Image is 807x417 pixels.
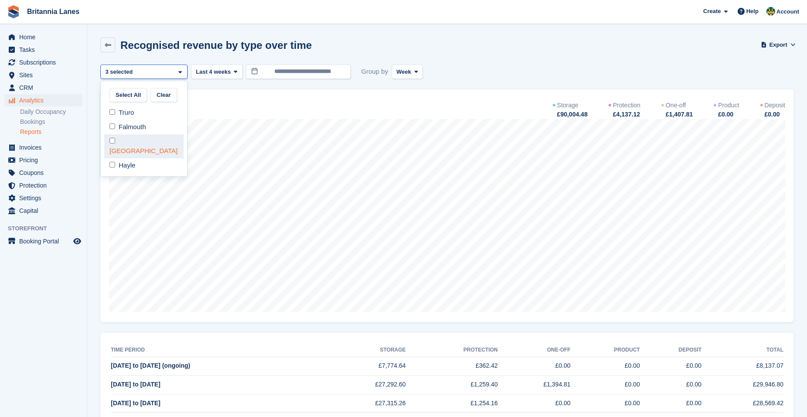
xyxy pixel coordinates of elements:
[640,376,701,394] td: £0.00
[392,65,423,79] button: Week
[718,101,739,110] div: Product
[571,343,640,357] th: Product
[111,343,324,357] th: Time period
[4,192,82,204] a: menu
[20,108,82,116] a: Daily Occupancy
[556,110,588,119] div: £90,004.48
[19,205,72,217] span: Capital
[665,110,693,119] div: £1,407.81
[4,205,82,217] a: menu
[19,154,72,166] span: Pricing
[104,120,184,134] div: Falmouth
[640,357,701,376] td: £0.00
[4,179,82,191] a: menu
[4,82,82,94] a: menu
[19,94,72,106] span: Analytics
[19,167,72,179] span: Coupons
[701,376,783,394] td: £29,946.80
[4,141,82,154] a: menu
[191,65,243,79] button: Last 4 weeks
[120,39,312,51] h2: Recognised revenue by type over time
[361,65,388,79] span: Group by
[4,56,82,68] a: menu
[324,343,406,357] th: Storage
[4,31,82,43] a: menu
[763,38,794,52] button: Export
[4,94,82,106] a: menu
[19,192,72,204] span: Settings
[612,110,640,119] div: £4,137.12
[19,31,72,43] span: Home
[19,44,72,56] span: Tasks
[765,101,785,110] div: Deposit
[498,343,571,357] th: One-off
[72,236,82,246] a: Preview store
[406,394,498,413] td: £1,254.16
[701,343,783,357] th: Total
[19,235,72,247] span: Booking Portal
[4,167,82,179] a: menu
[4,235,82,247] a: menu
[19,82,72,94] span: CRM
[8,224,87,233] span: Storefront
[4,154,82,166] a: menu
[324,357,406,376] td: £7,774.64
[19,179,72,191] span: Protection
[406,376,498,394] td: £1,259.40
[498,357,571,376] td: £0.00
[104,68,136,76] div: 3 selected
[571,357,640,376] td: £0.00
[109,88,147,103] button: Select All
[613,101,640,110] div: Protection
[4,44,82,56] a: menu
[406,343,498,357] th: protection
[640,343,701,357] th: Deposit
[111,400,161,407] span: [DATE] to [DATE]
[701,357,783,376] td: £8,137.07
[4,69,82,81] a: menu
[640,394,701,413] td: £0.00
[324,394,406,413] td: £27,315.26
[397,68,411,76] span: Week
[19,69,72,81] span: Sites
[557,101,578,110] div: Storage
[666,101,686,110] div: One-off
[746,7,759,16] span: Help
[19,141,72,154] span: Invoices
[20,128,82,136] a: Reports
[111,381,161,388] span: [DATE] to [DATE]
[571,376,640,394] td: £0.00
[150,88,177,103] button: Clear
[764,110,785,119] div: £0.00
[406,357,498,376] td: £362.42
[701,394,783,413] td: £28,569.42
[111,362,190,369] span: [DATE] to [DATE] (ongoing)
[19,56,72,68] span: Subscriptions
[703,7,721,16] span: Create
[571,394,640,413] td: £0.00
[196,68,231,76] span: Last 4 weeks
[717,110,739,119] div: £0.00
[20,118,82,126] a: Bookings
[498,376,571,394] td: £1,394.81
[769,41,787,49] span: Export
[104,134,184,158] div: [GEOGRAPHIC_DATA]
[104,158,184,173] div: Hayle
[24,4,83,19] a: Britannia Lanes
[776,7,799,16] span: Account
[498,394,571,413] td: £0.00
[766,7,775,16] img: Sarah Lane
[7,5,20,18] img: stora-icon-8386f47178a22dfd0bd8f6a31ec36ba5ce8667c1dd55bd0f319d3a0aa187defe.svg
[104,106,184,120] div: Truro
[324,376,406,394] td: £27,292.60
